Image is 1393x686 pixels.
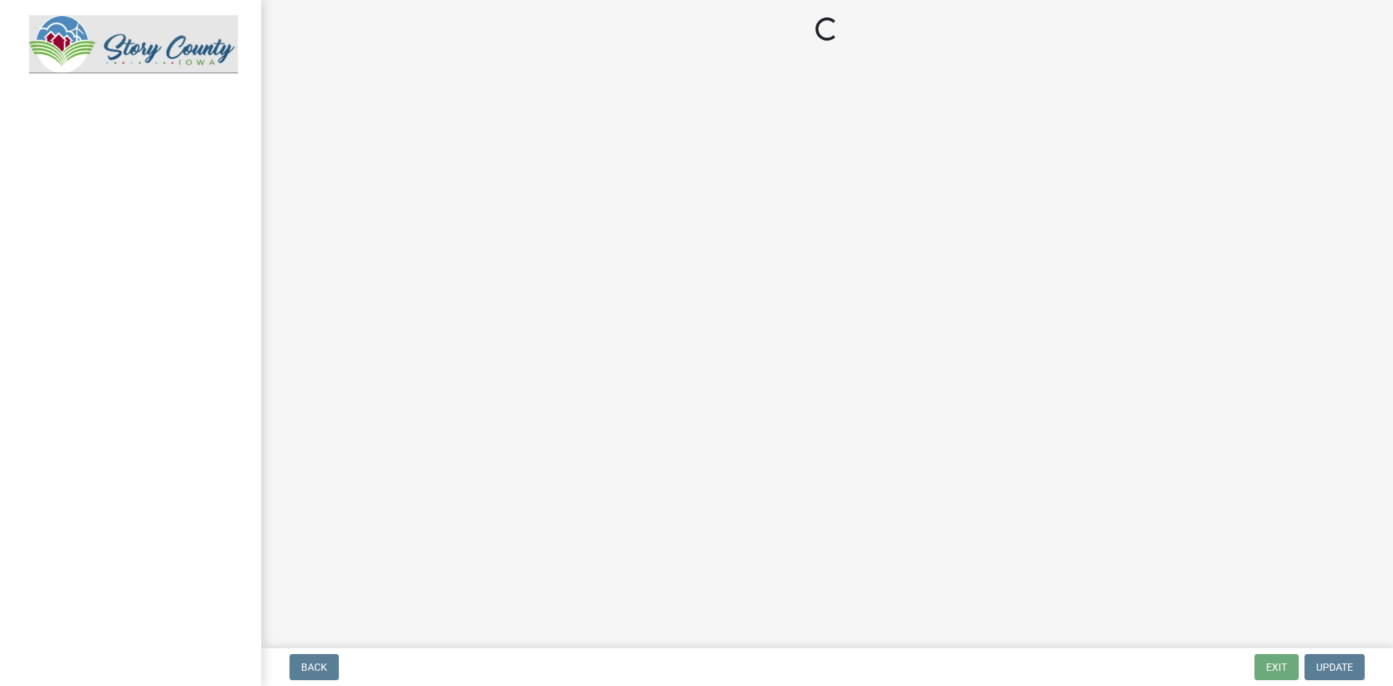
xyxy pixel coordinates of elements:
[301,661,327,673] span: Back
[289,654,339,680] button: Back
[1304,654,1365,680] button: Update
[1316,661,1353,673] span: Update
[29,15,238,73] img: Story County, Iowa
[1254,654,1299,680] button: Exit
